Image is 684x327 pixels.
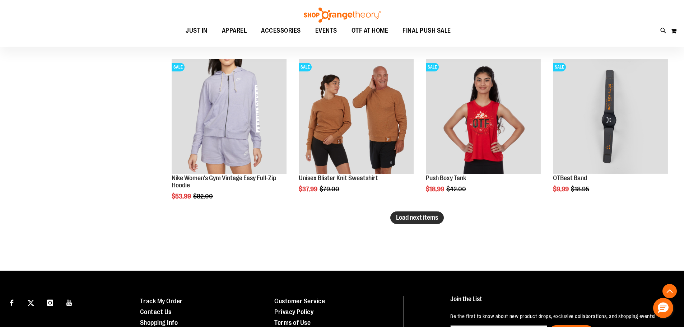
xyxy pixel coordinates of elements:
a: Product image for Nike Gym Vintage Easy Full Zip HoodieSALE [172,59,287,175]
span: $42.00 [446,186,467,193]
span: FINAL PUSH SALE [403,23,451,39]
a: Terms of Use [274,319,311,326]
a: ACCESSORIES [254,23,308,39]
button: Back To Top [662,284,677,298]
span: SALE [426,63,439,71]
a: JUST IN [178,23,215,39]
img: Product image for Unisex Blister Knit Sweatshirt [299,59,414,174]
a: Visit our Youtube page [63,296,76,308]
a: Product image for Unisex Blister Knit SweatshirtSALE [299,59,414,175]
a: Visit our X page [25,296,37,308]
img: Product image for Push Boxy Tank [426,59,541,174]
h4: Join the List [450,296,667,309]
img: Product image for Nike Gym Vintage Easy Full Zip Hoodie [172,59,287,174]
span: ACCESSORIES [261,23,301,39]
span: SALE [553,63,566,71]
div: product [549,56,671,211]
a: Shopping Info [140,319,178,326]
a: Visit our Instagram page [44,296,56,308]
span: APPAREL [222,23,247,39]
span: SALE [299,63,312,71]
span: JUST IN [186,23,208,39]
span: $9.99 [553,186,570,193]
span: $37.99 [299,186,318,193]
a: Privacy Policy [274,308,313,316]
a: APPAREL [215,23,254,39]
img: Shop Orangetheory [303,8,382,23]
span: $79.00 [320,186,340,193]
img: Twitter [28,300,34,306]
a: Nike Women's Gym Vintage Easy Full-Zip Hoodie [172,174,276,189]
span: $82.00 [193,193,214,200]
a: OTBeat Band [553,174,587,182]
a: FINAL PUSH SALE [395,23,458,39]
span: $18.99 [426,186,445,193]
span: Load next items [396,214,438,221]
a: Track My Order [140,298,183,305]
span: SALE [172,63,185,71]
div: product [168,56,290,218]
p: Be the first to know about new product drops, exclusive collaborations, and shopping events! [450,313,667,320]
div: product [422,56,544,211]
a: Unisex Blister Knit Sweatshirt [299,174,378,182]
button: Hello, have a question? Let’s chat. [653,298,673,318]
a: Product image for Push Boxy TankSALE [426,59,541,175]
a: OTBeat BandSALE [553,59,668,175]
button: Load next items [390,211,444,224]
a: Contact Us [140,308,172,316]
a: Push Boxy Tank [426,174,466,182]
a: EVENTS [308,23,344,39]
div: product [295,56,417,211]
span: $53.99 [172,193,192,200]
img: OTBeat Band [553,59,668,174]
a: Visit our Facebook page [5,296,18,308]
span: $18.95 [571,186,590,193]
a: Customer Service [274,298,325,305]
span: OTF AT HOME [352,23,388,39]
a: OTF AT HOME [344,23,396,39]
span: EVENTS [315,23,337,39]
